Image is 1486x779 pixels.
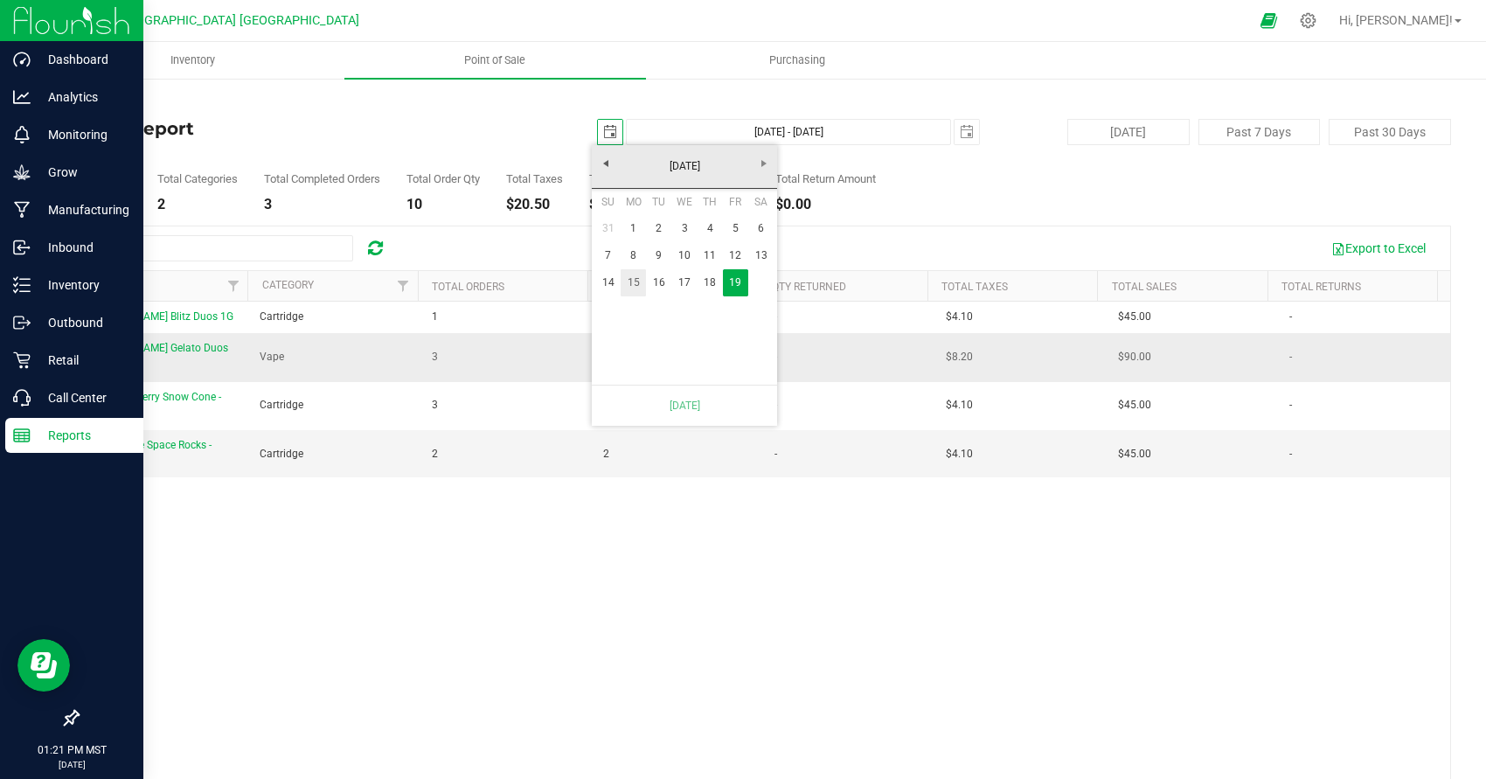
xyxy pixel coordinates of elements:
[88,310,233,323] span: [PERSON_NAME] Blitz Duos 1G
[13,126,31,143] inline-svg: Monitoring
[723,269,748,296] a: 19
[621,215,646,242] a: 1
[698,215,723,242] a: 4
[698,189,723,215] th: Thursday
[77,119,535,138] h4: Sales Report
[260,397,303,414] span: Cartridge
[42,42,344,79] a: Inventory
[31,312,135,333] p: Outbound
[698,242,723,269] a: 11
[389,271,418,301] a: Filter
[723,242,748,269] a: 12
[432,349,438,365] span: 3
[17,639,70,692] iframe: Resource center
[941,281,1008,293] a: Total Taxes
[946,309,973,325] span: $4.10
[262,279,314,291] a: Category
[31,49,135,70] p: Dashboard
[1118,349,1151,365] span: $90.00
[31,350,135,371] p: Retail
[946,397,973,414] span: $4.10
[595,242,621,269] a: 7
[31,199,135,220] p: Manufacturing
[646,42,948,79] a: Purchasing
[595,189,621,215] th: Sunday
[441,52,549,68] span: Point of Sale
[748,242,774,269] a: 13
[589,198,644,212] div: $225.00
[31,275,135,296] p: Inventory
[775,198,876,212] div: $0.00
[946,446,973,463] span: $4.10
[13,201,31,219] inline-svg: Manufacturing
[1281,281,1361,293] a: Total Returns
[260,349,284,365] span: Vape
[157,198,238,212] div: 2
[8,758,135,771] p: [DATE]
[723,189,748,215] th: Friday
[1289,446,1292,463] span: -
[592,150,619,177] a: Previous
[746,52,849,68] span: Purchasing
[1249,3,1288,38] span: Open Ecommerce Menu
[31,162,135,183] p: Grow
[1289,397,1292,414] span: -
[406,198,480,212] div: 10
[260,309,303,325] span: Cartridge
[91,235,353,261] input: Search...
[13,276,31,294] inline-svg: Inventory
[88,391,221,420] span: Flav - Blueberry Snow Cone - DUOS 1G
[506,173,563,184] div: Total Taxes
[13,88,31,106] inline-svg: Analytics
[31,124,135,145] p: Monitoring
[723,215,748,242] a: 5
[13,389,31,407] inline-svg: Call Center
[13,314,31,331] inline-svg: Outbound
[8,742,135,758] p: 01:21 PM MST
[646,215,671,242] a: 2
[589,173,644,184] div: Total Sales
[772,281,846,293] a: Qty Returned
[1112,281,1177,293] a: Total Sales
[603,446,609,463] span: 2
[672,215,698,242] a: 3
[88,342,228,371] span: [PERSON_NAME] Gelato Duos 1G
[406,173,480,184] div: Total Order Qty
[1339,13,1453,27] span: Hi, [PERSON_NAME]!
[595,269,621,296] a: 14
[621,242,646,269] a: 8
[646,242,671,269] a: 9
[1067,119,1190,145] button: [DATE]
[775,173,876,184] div: Total Return Amount
[432,446,438,463] span: 2
[88,439,212,468] span: Flav - Grape Space Rocks - DUOS 1G
[264,198,380,212] div: 3
[698,269,723,296] a: 18
[1289,309,1292,325] span: -
[31,425,135,446] p: Reports
[955,120,979,144] span: select
[646,189,671,215] th: Tuesday
[147,52,239,68] span: Inventory
[621,189,646,215] th: Monday
[432,281,504,293] a: Total Orders
[748,189,774,215] th: Saturday
[432,397,438,414] span: 3
[748,215,774,242] a: 6
[646,269,671,296] a: 16
[264,173,380,184] div: Total Completed Orders
[344,42,647,79] a: Point of Sale
[157,173,238,184] div: Total Categories
[31,387,135,408] p: Call Center
[51,13,359,28] span: [US_STATE][GEOGRAPHIC_DATA] [GEOGRAPHIC_DATA]
[1118,397,1151,414] span: $45.00
[1198,119,1321,145] button: Past 7 Days
[31,87,135,108] p: Analytics
[31,237,135,258] p: Inbound
[672,189,698,215] th: Wednesday
[598,120,622,144] span: select
[1289,349,1292,365] span: -
[432,309,438,325] span: 1
[13,427,31,444] inline-svg: Reports
[621,269,646,296] a: 15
